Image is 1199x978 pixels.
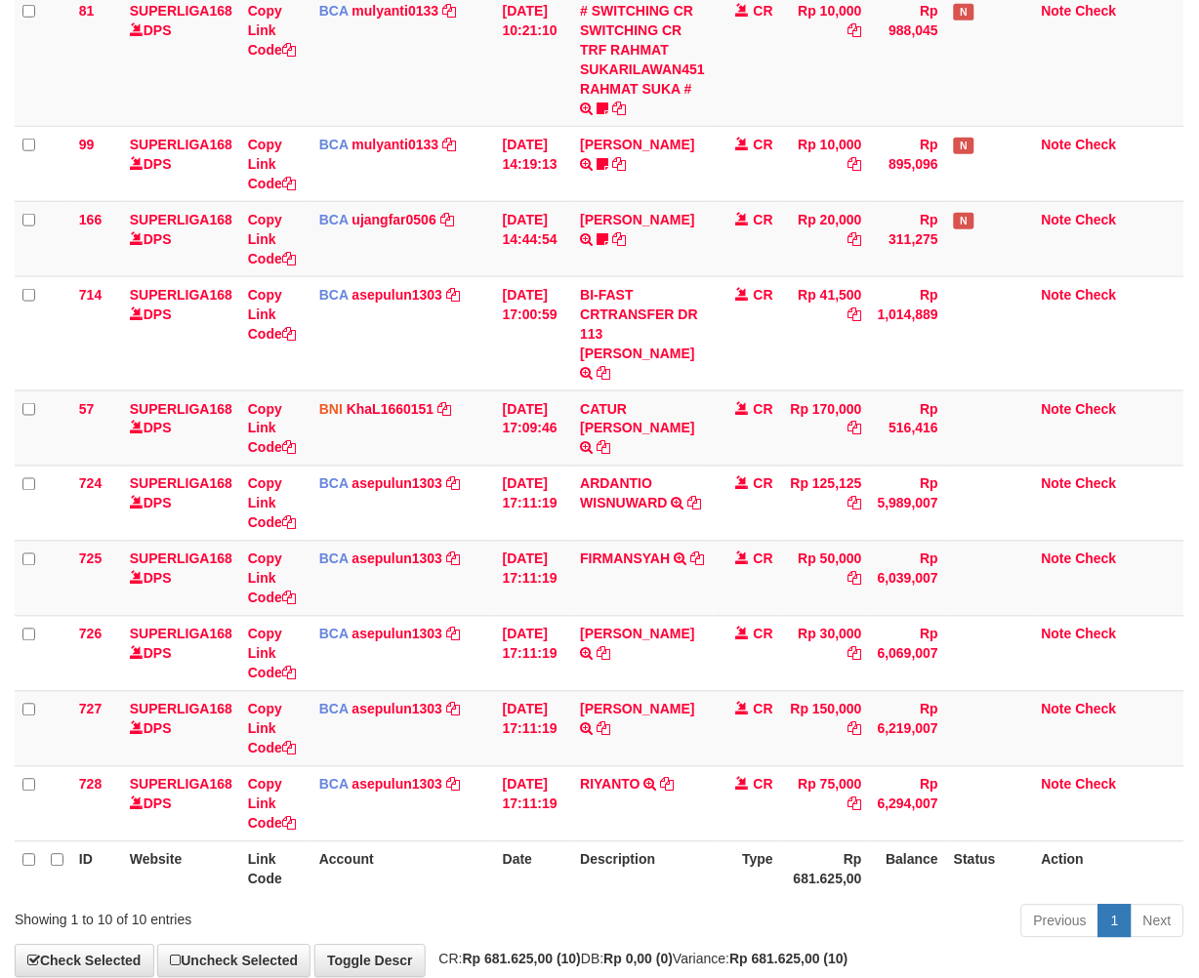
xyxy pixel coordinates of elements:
td: DPS [122,541,240,616]
a: Copy RIYANTO to clipboard [661,777,675,793]
a: SUPERLIGA168 [130,287,232,303]
a: Copy mulyanti0133 to clipboard [442,3,456,19]
a: Copy RAIVIKHY NASRUN to clipboard [597,721,610,737]
a: Copy MUHAMMAD REZA to clipboard [612,156,626,172]
span: BCA [319,627,349,642]
a: Uncheck Selected [157,945,310,978]
a: Copy Link Code [248,212,296,266]
strong: Rp 0,00 (0) [604,952,674,967]
a: Check [1076,401,1117,417]
span: CR [754,287,773,303]
a: Copy mulyanti0133 to clipboard [442,137,456,152]
a: ujangfar0506 [352,212,436,227]
a: Copy Rp 75,000 to clipboard [848,796,862,812]
a: Note [1042,401,1072,417]
td: Rp 516,416 [870,390,946,466]
a: Check [1076,702,1117,717]
a: FIRMANSYAH [580,551,670,567]
td: Rp 20,000 [781,201,870,276]
a: SUPERLIGA168 [130,627,232,642]
td: Rp 170,000 [781,390,870,466]
td: Rp 30,000 [781,616,870,691]
a: SUPERLIGA168 [130,401,232,417]
span: CR [754,401,773,417]
td: DPS [122,390,240,466]
span: CR [754,627,773,642]
a: Previous [1021,905,1099,938]
span: CR [754,702,773,717]
td: Rp 311,275 [870,201,946,276]
span: BCA [319,212,349,227]
span: CR [754,551,773,567]
a: Copy Link Code [248,401,296,456]
a: Toggle Descr [314,945,426,978]
a: 1 [1098,905,1132,938]
td: Rp 6,039,007 [870,541,946,616]
a: Copy BI-FAST CRTRANSFER DR 113 MOCHAMMAD ARIF SYA to clipboard [597,365,610,381]
a: Copy ujangfar0506 to clipboard [440,212,454,227]
span: CR: DB: Variance: [430,952,848,967]
a: Copy asepulun1303 to clipboard [446,551,460,567]
th: Link Code [240,841,311,897]
td: DPS [122,766,240,841]
a: Note [1042,212,1072,227]
a: Check [1076,551,1117,567]
a: [PERSON_NAME] [580,137,694,152]
div: Showing 1 to 10 of 10 entries [15,903,485,930]
strong: Rp 681.625,00 (10) [463,952,581,967]
strong: Rp 681.625,00 (10) [729,952,848,967]
a: Copy Rp 10,000 to clipboard [848,22,862,38]
a: Copy Rp 10,000 to clipboard [848,156,862,172]
a: Copy Link Code [248,287,296,342]
a: asepulun1303 [352,777,443,793]
a: SUPERLIGA168 [130,551,232,567]
td: Rp 50,000 [781,541,870,616]
a: asepulun1303 [352,627,443,642]
td: [DATE] 17:00:59 [495,276,573,390]
a: Copy Link Code [248,137,296,191]
td: Rp 75,000 [781,766,870,841]
th: Status [946,841,1034,897]
td: DPS [122,691,240,766]
td: Rp 1,014,889 [870,276,946,390]
span: 727 [79,702,102,717]
a: SUPERLIGA168 [130,137,232,152]
span: CR [754,212,773,227]
th: Rp 681.625,00 [781,841,870,897]
a: # SWITCHING CR SWITCHING CR TRF RAHMAT SUKARILAWAN451 RAHMAT SUKA # [580,3,705,97]
a: asepulun1303 [352,702,443,717]
a: KhaL1660151 [347,401,434,417]
td: DPS [122,126,240,201]
a: Copy Link Code [248,627,296,681]
a: Note [1042,702,1072,717]
span: BNI [319,401,343,417]
span: CR [754,137,773,152]
td: BI-FAST CRTRANSFER DR 113 [PERSON_NAME] [572,276,713,390]
span: BCA [319,702,349,717]
a: Note [1042,137,1072,152]
td: DPS [122,466,240,541]
a: Copy KhaL1660151 to clipboard [437,401,451,417]
th: Description [572,841,713,897]
span: 99 [79,137,95,152]
a: [PERSON_NAME] [580,212,694,227]
td: DPS [122,616,240,691]
span: CR [754,777,773,793]
a: RIYANTO [580,777,640,793]
td: Rp 125,125 [781,466,870,541]
a: Copy CATUR JOKO TRIAS to clipboard [597,440,610,456]
a: Copy Rp 125,125 to clipboard [848,496,862,511]
th: Date [495,841,573,897]
a: CATUR [PERSON_NAME] [580,401,694,436]
a: Copy Link Code [248,777,296,832]
span: BCA [319,551,349,567]
a: Copy asepulun1303 to clipboard [446,476,460,492]
td: [DATE] 17:11:19 [495,541,573,616]
td: Rp 150,000 [781,691,870,766]
th: Action [1034,841,1184,897]
a: Copy ARDANTIO WISNUWARD to clipboard [688,496,702,511]
a: Note [1042,476,1072,492]
a: Check [1076,287,1117,303]
a: Note [1042,551,1072,567]
span: 166 [79,212,102,227]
